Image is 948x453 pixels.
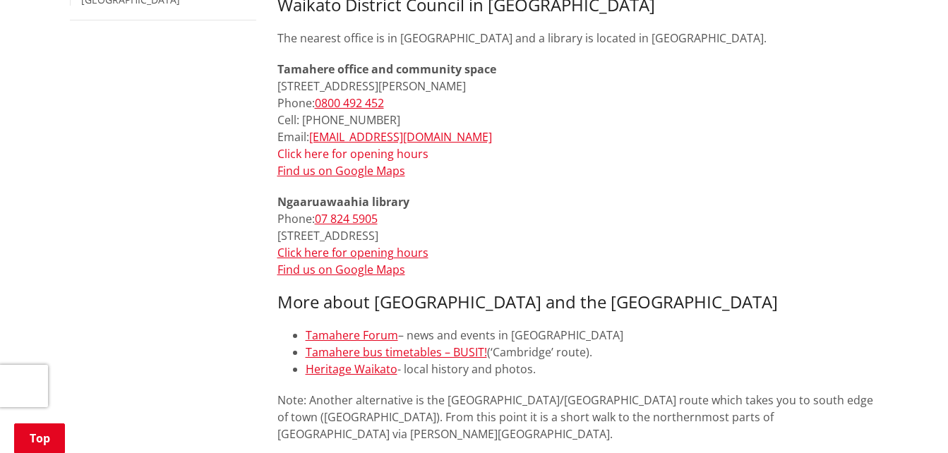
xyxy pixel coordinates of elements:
a: Find us on Google Maps [277,262,405,277]
p: [STREET_ADDRESS][PERSON_NAME] Phone: Cell: [PHONE_NUMBER] Email: [277,61,879,179]
strong: Ngaaruawaahia library [277,194,409,210]
li: - local history and photos. [306,361,879,377]
a: 0800 492 452 [315,95,384,111]
li: – news and events in [GEOGRAPHIC_DATA] [306,327,879,344]
a: [EMAIL_ADDRESS][DOMAIN_NAME] [309,129,492,145]
a: Top [14,423,65,453]
p: Phone: [STREET_ADDRESS] [277,193,879,278]
strong: Tamahere office and community space [277,61,496,77]
a: Find us on Google Maps [277,163,405,179]
p: Note: Another alternative is the [GEOGRAPHIC_DATA]/[GEOGRAPHIC_DATA] route which takes you to sou... [277,392,879,442]
iframe: Messenger Launcher [883,394,934,445]
p: The nearest office is in [GEOGRAPHIC_DATA] and a library is located in [GEOGRAPHIC_DATA]. [277,30,879,47]
li: (‘Cambridge’ route). [306,344,879,361]
a: Tamahere bus timetables – BUSIT! [306,344,487,360]
a: Tamahere Forum [306,327,398,343]
a: Click here for opening hours [277,146,428,162]
h3: More about [GEOGRAPHIC_DATA] and the [GEOGRAPHIC_DATA] [277,292,879,313]
a: Heritage Waikato [306,361,397,377]
a: Click here for opening hours [277,245,428,260]
a: 07 824 5905 [315,211,378,226]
